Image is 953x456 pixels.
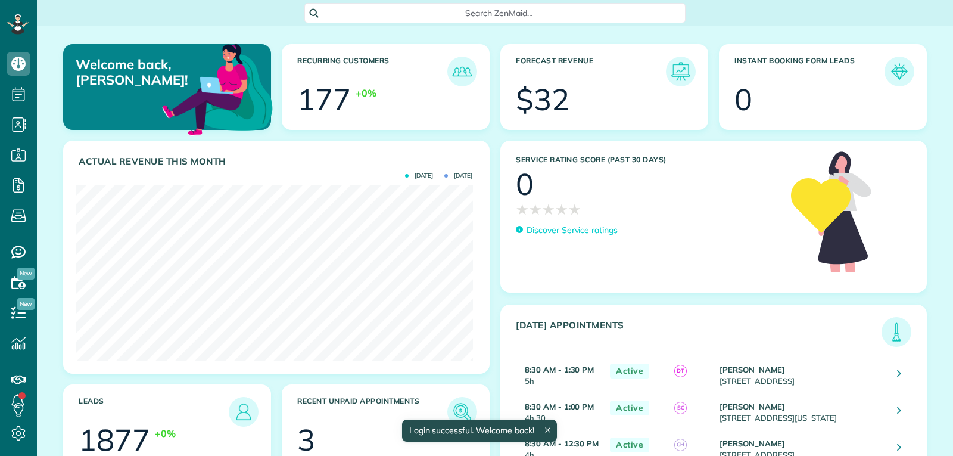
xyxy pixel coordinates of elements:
[444,173,472,179] span: [DATE]
[555,199,568,220] span: ★
[516,224,618,237] a: Discover Service ratings
[717,356,888,393] td: [STREET_ADDRESS]
[610,364,649,379] span: Active
[610,401,649,415] span: Active
[529,199,542,220] span: ★
[720,365,785,374] strong: [PERSON_NAME]
[527,224,618,237] p: Discover Service ratings
[516,57,666,86] h3: Forecast Revenue
[297,425,315,455] div: 3
[516,169,534,199] div: 0
[516,320,882,347] h3: [DATE] Appointments
[568,199,581,220] span: ★
[297,57,447,86] h3: Recurring Customers
[674,439,687,451] span: CH
[356,86,376,100] div: +0%
[734,57,885,86] h3: Instant Booking Form Leads
[76,57,204,88] p: Welcome back, [PERSON_NAME]!
[232,400,256,424] img: icon_leads-1bed01f49abd5b7fead27621c3d59655bb73ed531f8eeb49469d10e621d6b896.png
[516,85,569,114] div: $32
[669,60,693,83] img: icon_forecast_revenue-8c13a41c7ed35a8dcfafea3cbb826a0462acb37728057bba2d056411b612bbbe.png
[674,402,687,414] span: SC
[516,356,604,393] td: 5h
[79,397,229,427] h3: Leads
[79,425,150,455] div: 1877
[160,30,275,146] img: dashboard_welcome-42a62b7d889689a78055ac9021e634bf52bae3f8056760290aed330b23ab8690.png
[401,420,556,442] div: Login successful. Welcome back!
[516,156,779,164] h3: Service Rating score (past 30 days)
[525,402,594,411] strong: 8:30 AM - 1:00 PM
[674,365,687,377] span: DT
[405,173,433,179] span: [DATE]
[516,393,604,430] td: 4h 30
[297,85,351,114] div: 177
[17,298,35,310] span: New
[720,439,785,448] strong: [PERSON_NAME]
[155,427,176,441] div: +0%
[734,85,752,114] div: 0
[887,60,911,83] img: icon_form_leads-04211a6a04a5b2264e4ee56bc0799ec3eb69b7e499cbb523a139df1d13a81ae0.png
[79,156,477,167] h3: Actual Revenue this month
[525,439,599,448] strong: 8:30 AM - 12:30 PM
[525,365,594,374] strong: 8:30 AM - 1:30 PM
[297,397,447,427] h3: Recent unpaid appointments
[720,402,785,411] strong: [PERSON_NAME]
[450,60,474,83] img: icon_recurring_customers-cf858462ba22bcd05b5a5880d41d6543d210077de5bb9ebc9590e49fd87d84ed.png
[885,320,908,344] img: icon_todays_appointments-901f7ab196bb0bea1936b74009e4eb5ffbc2d2711fa7634e0d609ed5ef32b18b.png
[17,268,35,280] span: New
[542,199,555,220] span: ★
[516,199,529,220] span: ★
[717,393,888,430] td: [STREET_ADDRESS][US_STATE]
[450,400,474,424] img: icon_unpaid_appointments-47b8ce3997adf2238b356f14209ab4cced10bd1f174958f3ca8f1d0dd7fffeee.png
[610,438,649,452] span: Active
